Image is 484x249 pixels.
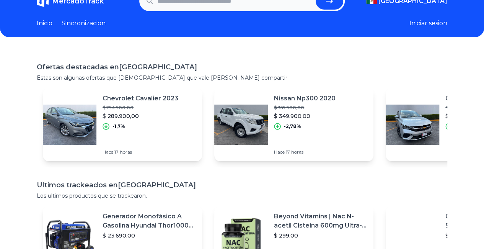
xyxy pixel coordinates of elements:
[37,62,447,72] h1: Ofertas destacadas en [GEOGRAPHIC_DATA]
[274,212,367,230] p: Beyond Vitamins | Nac N-acetil Cisteína 600mg Ultra-premium Con Inulina De Agave (prebiótico Natu...
[103,232,196,239] p: $ 23.690,00
[386,98,439,151] img: Featured image
[62,19,106,28] a: Sincronizacion
[409,19,447,28] button: Iniciar sesion
[214,98,268,151] img: Featured image
[274,105,336,111] p: $ 359.900,00
[37,180,447,190] h1: Ultimos trackeados en [GEOGRAPHIC_DATA]
[37,74,447,82] p: Estas son algunas ofertas que [DEMOGRAPHIC_DATA] que vale [PERSON_NAME] compartir.
[43,88,202,161] a: Featured imageChevrolet Cavalier 2023$ 294.900,00$ 289.900,00-1,7%Hace 17 horas
[274,94,336,103] p: Nissan Np300 2020
[103,112,178,120] p: $ 289.900,00
[37,192,447,200] p: Los ultimos productos que se trackearon.
[284,123,301,129] p: -2,78%
[37,19,52,28] a: Inicio
[103,212,196,230] p: Generador Monofásico A Gasolina Hyundai Thor10000 P 11.5 Kw
[274,232,367,239] p: $ 299,00
[214,88,373,161] a: Featured imageNissan Np300 2020$ 359.900,00$ 349.900,00-2,78%Hace 17 horas
[103,105,178,111] p: $ 294.900,00
[43,98,96,151] img: Featured image
[103,149,178,155] p: Hace 17 horas
[274,112,336,120] p: $ 349.900,00
[112,123,125,129] p: -1,7%
[103,94,178,103] p: Chevrolet Cavalier 2023
[274,149,336,155] p: Hace 17 horas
